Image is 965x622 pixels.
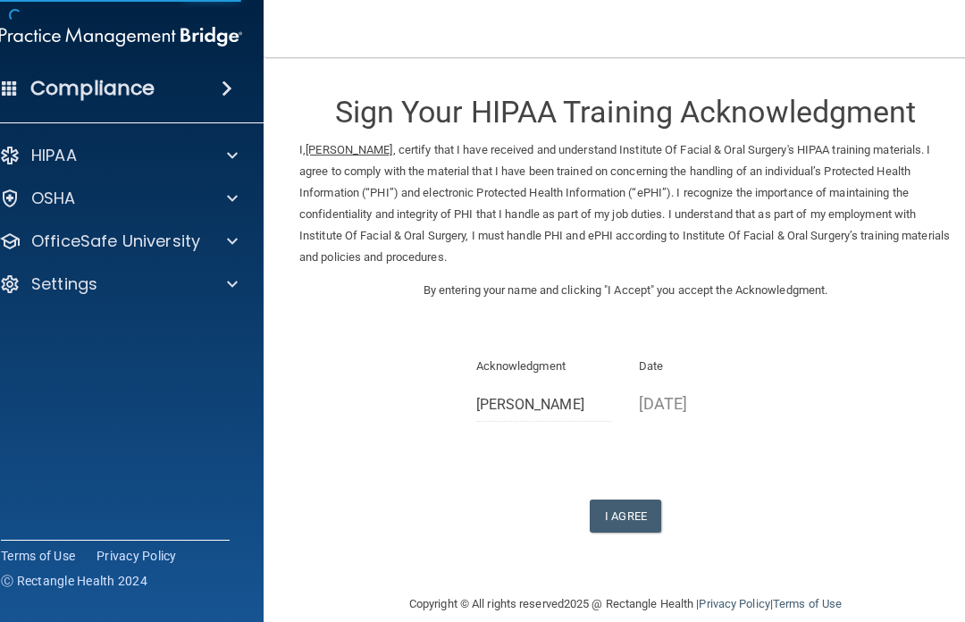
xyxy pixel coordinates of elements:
p: [DATE] [639,389,776,418]
p: Date [639,356,776,377]
p: OSHA [31,188,76,209]
ins: [PERSON_NAME] [306,143,392,156]
button: I Agree [590,500,661,533]
p: OfficeSafe University [31,231,200,252]
p: Settings [31,273,97,295]
p: HIPAA [31,145,77,166]
input: Full Name [476,389,613,422]
h4: Compliance [30,76,155,101]
a: Privacy Policy [699,597,769,610]
a: Terms of Use [1,547,75,565]
p: By entering your name and clicking "I Accept" you accept the Acknowledgment. [299,280,952,301]
p: Acknowledgment [476,356,613,377]
span: Ⓒ Rectangle Health 2024 [1,572,147,590]
a: Terms of Use [773,597,842,610]
p: I, , certify that I have received and understand Institute Of Facial & Oral Surgery's HIPAA train... [299,139,952,268]
h3: Sign Your HIPAA Training Acknowledgment [299,96,952,129]
a: Privacy Policy [96,547,177,565]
